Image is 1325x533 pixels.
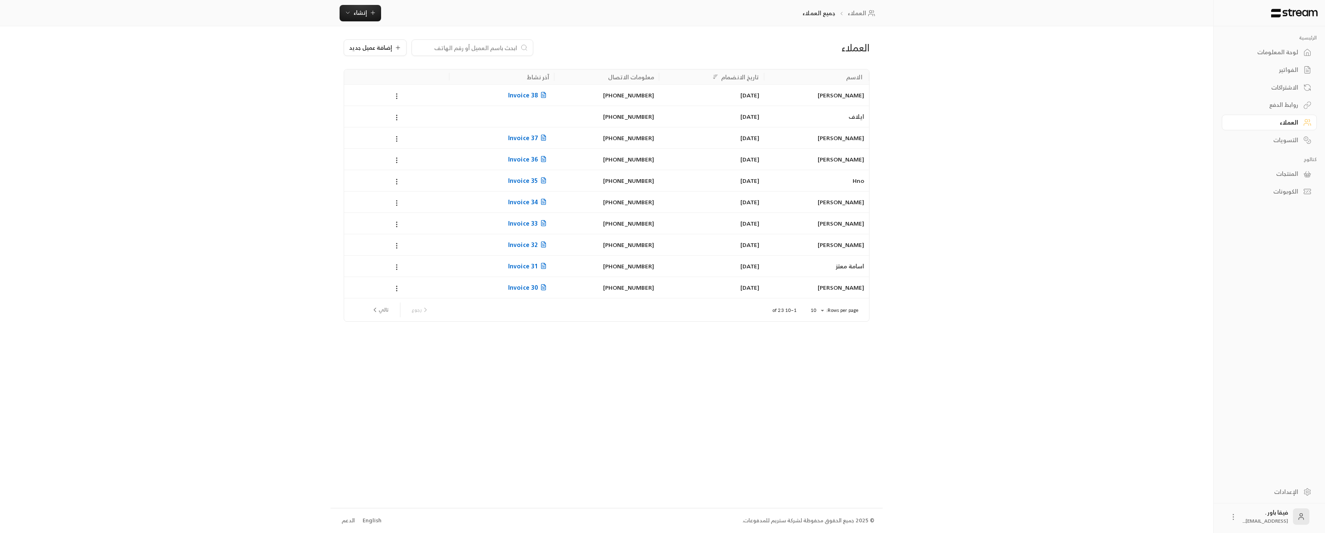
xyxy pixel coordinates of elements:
[710,72,720,82] button: Sort
[1232,488,1298,496] div: الإعدادات
[559,277,654,298] div: [PHONE_NUMBER]
[339,513,357,528] a: الدعم
[1222,184,1317,200] a: الكوبونات
[1232,118,1298,127] div: العملاء
[1222,62,1317,78] a: الفواتير
[769,213,864,234] div: [PERSON_NAME]
[508,197,549,207] span: Invoice 34
[368,303,392,317] button: next page
[417,43,517,52] input: ابحث باسم العميل أو رقم الهاتف
[721,72,759,82] div: تاريخ الانضمام
[508,282,549,293] span: Invoice 30
[1242,508,1288,525] div: فيقا باور .
[769,277,864,298] div: [PERSON_NAME]
[700,41,869,54] div: العملاء
[826,307,858,314] p: Rows per page:
[846,72,863,82] div: الاسم
[664,149,759,170] div: [DATE]
[769,192,864,212] div: [PERSON_NAME]
[664,213,759,234] div: [DATE]
[354,7,367,18] span: إنشاء
[1232,136,1298,144] div: التسويات
[664,234,759,255] div: [DATE]
[664,277,759,298] div: [DATE]
[508,90,549,100] span: Invoice 38
[1222,166,1317,182] a: المنتجات
[1232,48,1298,56] div: لوحة المعلومات
[848,9,878,17] a: العملاء
[559,256,654,277] div: [PHONE_NUMBER]
[1222,156,1317,163] p: كتالوج
[559,127,654,148] div: [PHONE_NUMBER]
[1222,484,1317,500] a: الإعدادات
[340,5,381,21] button: إنشاء
[508,261,549,271] span: Invoice 31
[802,9,878,17] nav: breadcrumb
[769,149,864,170] div: [PERSON_NAME]
[508,218,549,228] span: Invoice 33
[807,305,826,316] div: 10
[769,85,864,106] div: [PERSON_NAME]
[1232,66,1298,74] div: الفواتير
[559,106,654,127] div: [PHONE_NUMBER]
[664,256,759,277] div: [DATE]
[769,234,864,255] div: [PERSON_NAME]
[344,39,407,56] button: إضافة عميل جديد
[769,127,864,148] div: [PERSON_NAME]
[1242,517,1288,525] span: [EMAIL_ADDRESS]....
[527,72,549,82] div: آخر نشاط
[664,170,759,191] div: [DATE]
[769,106,864,127] div: ايلاف
[559,192,654,212] div: [PHONE_NUMBER]
[1222,115,1317,131] a: العملاء
[742,517,874,525] div: © 2025 جميع الحقوق محفوظة لشركة ستريم للمدفوعات.
[559,234,654,255] div: [PHONE_NUMBER]
[1270,9,1318,18] img: Logo
[664,192,759,212] div: [DATE]
[664,85,759,106] div: [DATE]
[802,9,835,17] p: جميع العملاء
[508,175,549,186] span: Invoice 35
[559,85,654,106] div: [PHONE_NUMBER]
[1232,187,1298,196] div: الكوبونات
[349,45,392,51] span: إضافة عميل جديد
[1232,101,1298,109] div: روابط الدفع
[1232,83,1298,92] div: الاشتراكات
[608,72,654,82] div: معلومات الاتصال
[559,149,654,170] div: [PHONE_NUMBER]
[1232,170,1298,178] div: المنتجات
[559,213,654,234] div: [PHONE_NUMBER]
[1222,132,1317,148] a: التسويات
[559,170,654,191] div: [PHONE_NUMBER]
[363,517,382,525] div: English
[508,154,549,164] span: Invoice 36
[1222,97,1317,113] a: روابط الدفع
[1222,35,1317,41] p: الرئيسية
[1222,44,1317,60] a: لوحة المعلومات
[772,307,797,314] p: 1–10 of 23
[664,106,759,127] div: [DATE]
[1222,79,1317,95] a: الاشتراكات
[508,240,549,250] span: Invoice 32
[769,256,864,277] div: اسامة معتز
[769,170,864,191] div: Hno
[508,133,549,143] span: Invoice 37
[664,127,759,148] div: [DATE]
